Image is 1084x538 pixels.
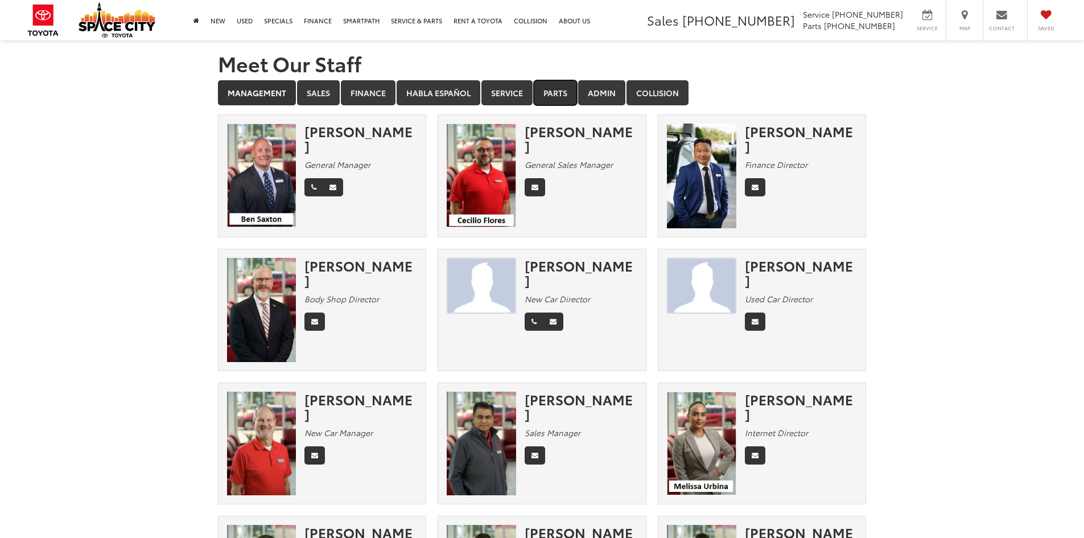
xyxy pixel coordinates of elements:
span: Parts [803,20,822,31]
img: Cecilio Flores [447,124,516,228]
span: Map [952,24,977,32]
span: Sales [647,11,679,29]
span: Contact [989,24,1015,32]
div: [PERSON_NAME] [745,124,858,154]
em: Finance Director [745,159,807,170]
img: Oz Ali [447,392,516,496]
span: Service [914,24,940,32]
a: Email [323,178,343,196]
div: [PERSON_NAME] [304,124,417,154]
a: Email [745,313,765,331]
a: Email [304,446,325,465]
a: Habla Español [397,80,480,105]
div: Department Tabs [218,80,867,106]
em: New Car Manager [304,427,373,438]
a: Management [218,80,296,105]
img: Melissa Urbina [667,392,736,495]
a: Email [745,446,765,465]
img: Marco Compean [667,258,736,314]
em: New Car Director [525,293,590,305]
div: [PERSON_NAME] [525,258,637,288]
span: [PHONE_NUMBER] [832,9,903,20]
div: [PERSON_NAME] [745,392,858,422]
img: Sean Patterson [227,258,296,362]
em: Body Shop Director [304,293,379,305]
a: Admin [578,80,625,105]
em: Sales Manager [525,427,580,438]
a: Sales [297,80,340,105]
a: Finance [341,80,395,105]
span: Service [803,9,830,20]
img: Ben Saxton [227,124,296,228]
em: General Sales Manager [525,159,613,170]
img: David Hardy [227,392,296,496]
span: [PHONE_NUMBER] [824,20,895,31]
img: Space City Toyota [79,2,155,38]
a: Email [525,178,545,196]
img: JAMES TAYLOR [447,258,516,314]
div: [PERSON_NAME] [304,392,417,422]
em: Used Car Director [745,293,813,305]
div: [PERSON_NAME] [304,258,417,288]
h1: Meet Our Staff [218,52,867,75]
em: General Manager [304,159,370,170]
div: [PERSON_NAME] [745,258,858,288]
a: Parts [534,80,577,105]
a: Email [525,446,545,465]
a: Collision [627,80,689,105]
a: Email [745,178,765,196]
a: Email [304,313,325,331]
a: Phone [525,313,543,331]
div: [PERSON_NAME] [525,392,637,422]
a: Phone [304,178,323,196]
span: Saved [1033,24,1058,32]
em: Internet Director [745,427,808,438]
a: Service [481,80,533,105]
div: [PERSON_NAME] [525,124,637,154]
a: Email [543,313,563,331]
span: [PHONE_NUMBER] [682,11,795,29]
img: Nam Pham [667,124,736,228]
